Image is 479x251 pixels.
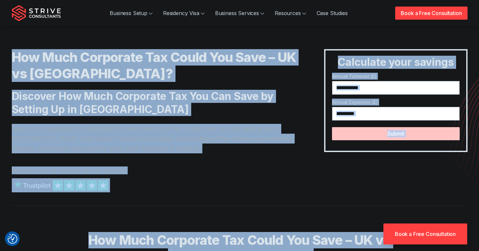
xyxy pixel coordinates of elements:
a: Book a Free Consultation [383,223,467,244]
h2: Discover How Much Corporate Tax You Can Save by Setting Up in [GEOGRAPHIC_DATA] [12,90,298,116]
button: Submit [332,127,459,140]
a: Resources [269,7,311,20]
button: Consent Preferences [8,234,17,244]
label: Annual Expenses (£) [332,99,459,106]
img: Strive Consultants [12,5,61,21]
a: Residency Visa [158,7,210,20]
h1: How Much Corporate Tax Could You Save – UK vs [GEOGRAPHIC_DATA]? [12,49,298,82]
p: Use our corporation tax calculator to see how much we could save you by setting up in [GEOGRAPHIC... [12,124,298,153]
label: Annual Turnover (£) [332,73,459,80]
h3: Calculate your savings [328,56,463,69]
a: Business Setup [104,7,158,20]
a: Book a Free Consultation [395,7,467,20]
a: Case Studies [311,7,353,20]
a: Business Services [210,7,269,20]
img: Revisit consent button [8,234,17,244]
p: We're proud to be rated 4.8 stars on Trustpilot [12,166,298,174]
img: Strive on Trustpilot [12,178,110,192]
